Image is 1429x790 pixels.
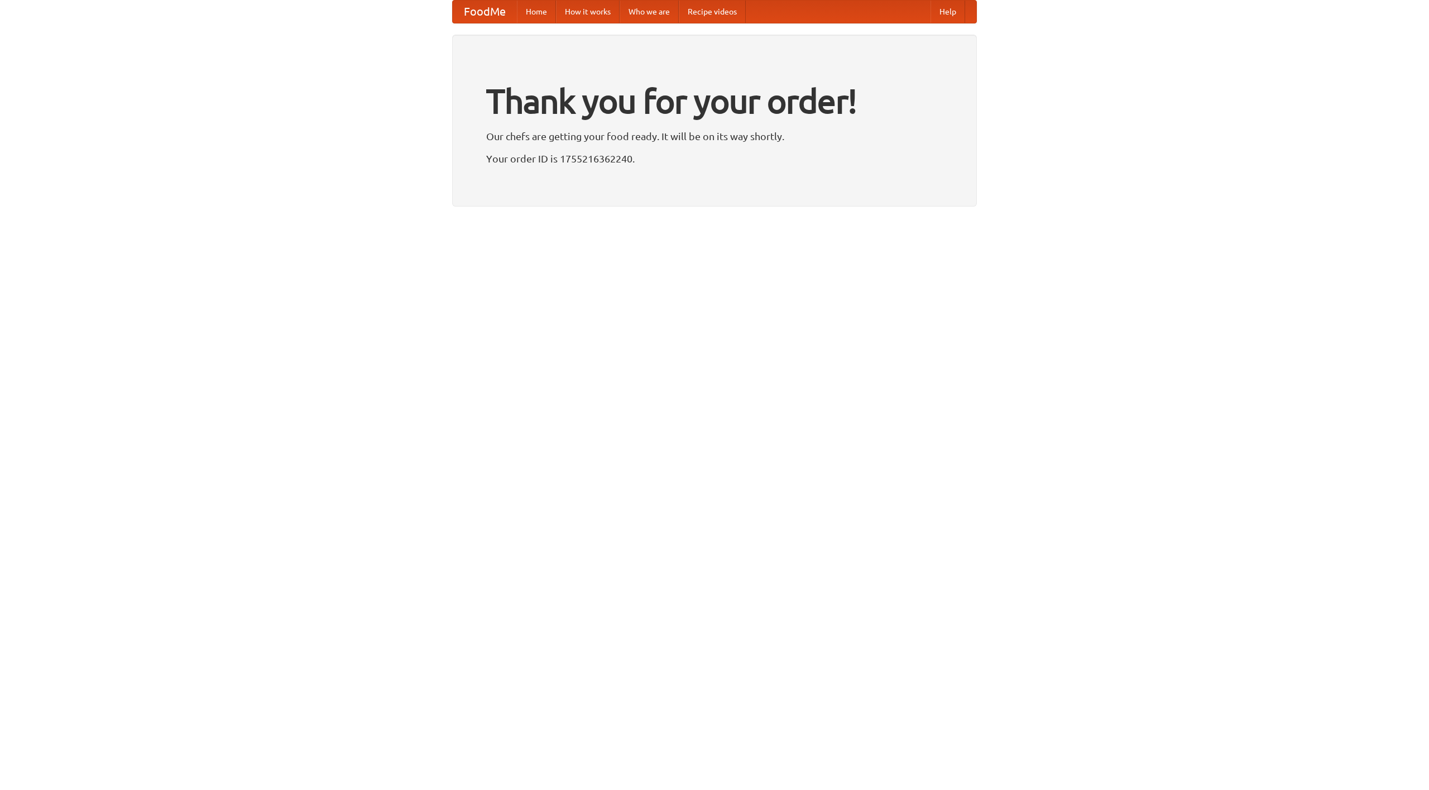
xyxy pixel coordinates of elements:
h1: Thank you for your order! [486,74,943,128]
a: Home [517,1,556,23]
a: Recipe videos [679,1,746,23]
p: Your order ID is 1755216362240. [486,150,943,167]
a: Help [931,1,965,23]
a: Who we are [620,1,679,23]
a: FoodMe [453,1,517,23]
p: Our chefs are getting your food ready. It will be on its way shortly. [486,128,943,145]
a: How it works [556,1,620,23]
